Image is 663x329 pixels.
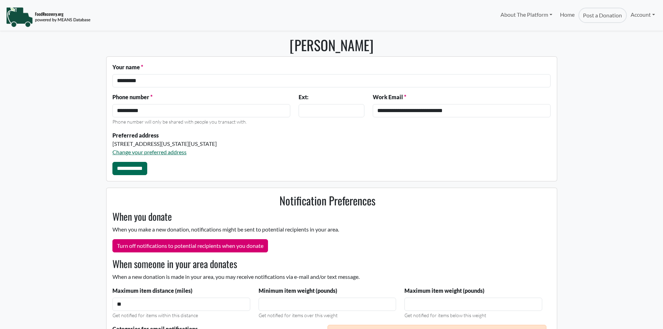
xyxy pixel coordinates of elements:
[627,8,659,22] a: Account
[404,287,484,295] label: Maximum item weight (pounds)
[373,93,406,101] label: Work Email
[299,93,308,101] label: Ext:
[578,8,626,23] a: Post a Donation
[496,8,556,22] a: About The Platform
[259,287,337,295] label: Minimum item weight (pounds)
[108,258,546,270] h3: When someone in your area donates
[259,312,338,318] small: Get notified for items over this weight
[108,194,546,207] h2: Notification Preferences
[108,211,546,222] h3: When you donate
[112,149,187,155] a: Change your preferred address
[556,8,578,23] a: Home
[106,37,557,53] h1: [PERSON_NAME]
[112,140,364,148] div: [STREET_ADDRESS][US_STATE][US_STATE]
[108,225,546,234] p: When you make a new donation, notifications might be sent to potential recipients in your area.
[112,287,192,295] label: Maximum item distance (miles)
[112,312,198,318] small: Get notified for items within this distance
[6,7,90,28] img: NavigationLogo_FoodRecovery-91c16205cd0af1ed486a0f1a7774a6544ea792ac00100771e7dd3ec7c0e58e41.png
[112,63,143,71] label: Your name
[112,119,247,125] small: Phone number will only be shared with people you transact with.
[112,93,152,101] label: Phone number
[404,312,486,318] small: Get notified for items below this weight
[112,132,159,139] strong: Preferred address
[112,239,268,252] button: Turn off notifications to potential recipients when you donate
[108,273,546,281] p: When a new donation is made in your area, you may receive notifications via e-mail and/or text me...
